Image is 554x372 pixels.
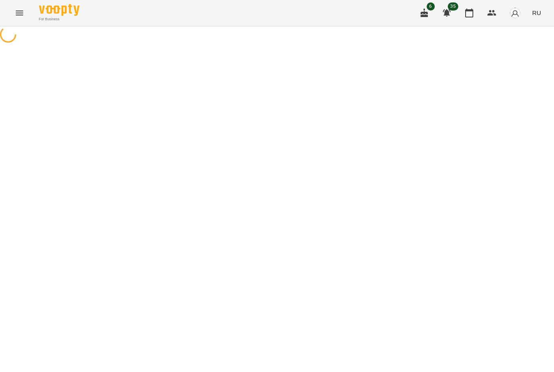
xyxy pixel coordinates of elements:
[509,7,521,19] img: avatar_s.png
[39,17,79,22] span: For Business
[529,5,544,20] button: RU
[39,4,79,16] img: Voopty Logo
[532,9,541,17] span: RU
[427,2,435,11] span: 6
[10,3,29,23] button: Menu
[448,2,458,11] span: 35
